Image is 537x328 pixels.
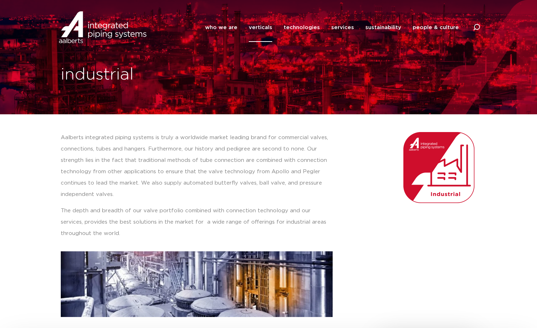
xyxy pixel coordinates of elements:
p: Aalberts integrated piping systems is truly a worldwide market leading brand for commercial valve... [61,132,333,200]
img: Aalberts_IPS_icon_industrial_rgb [403,132,474,203]
h1: industrial [61,64,265,86]
a: who we are [205,13,237,42]
a: services [331,13,354,42]
nav: Menu [205,13,459,42]
a: technologies [284,13,320,42]
a: people & culture [413,13,459,42]
a: verticals [249,13,272,42]
a: sustainability [365,13,401,42]
p: The depth and breadth of our valve portfolio combined with connection technology and our services... [61,205,333,239]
